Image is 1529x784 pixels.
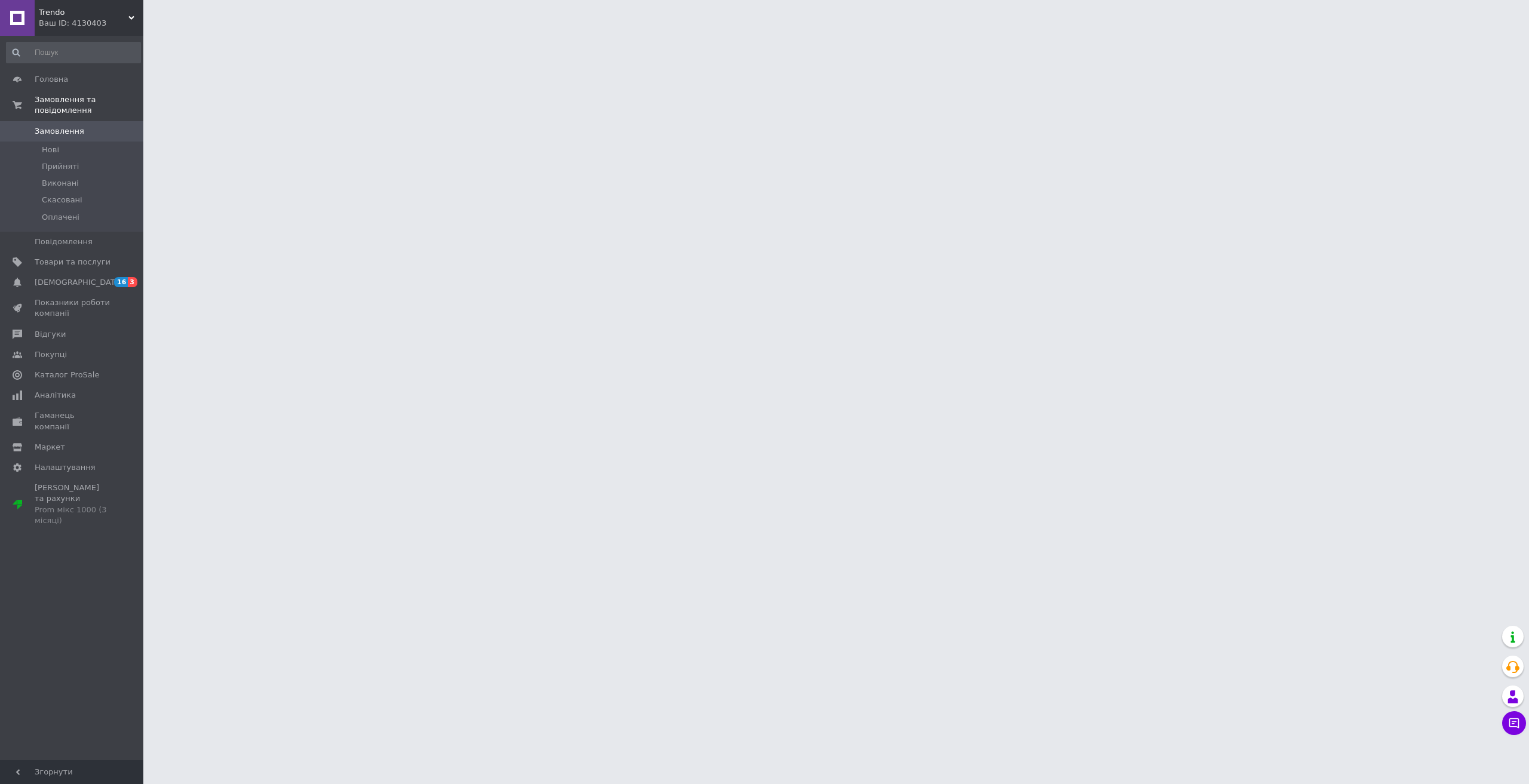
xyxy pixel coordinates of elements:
[35,277,123,288] span: [DEMOGRAPHIC_DATA]
[35,74,68,85] span: Головна
[35,442,65,453] span: Маркет
[35,126,84,137] span: Замовлення
[42,144,59,155] span: Нові
[6,42,141,63] input: Пошук
[35,349,67,360] span: Покупці
[35,390,76,401] span: Аналітика
[35,236,93,247] span: Повідомлення
[128,277,137,287] span: 3
[42,212,79,223] span: Оплачені
[35,257,110,268] span: Товари та послуги
[42,161,79,172] span: Прийняті
[1502,711,1526,735] button: Чат з покупцем
[35,462,96,473] span: Налаштування
[35,297,110,319] span: Показники роботи компанії
[114,277,128,287] span: 16
[35,482,110,526] span: [PERSON_NAME] та рахунки
[35,94,143,116] span: Замовлення та повідомлення
[39,7,128,18] span: Trendo
[35,505,110,526] div: Prom мікс 1000 (3 місяці)
[39,18,143,29] div: Ваш ID: 4130403
[35,410,110,432] span: Гаманець компанії
[35,370,99,380] span: Каталог ProSale
[42,195,82,205] span: Скасовані
[42,178,79,189] span: Виконані
[35,329,66,340] span: Відгуки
